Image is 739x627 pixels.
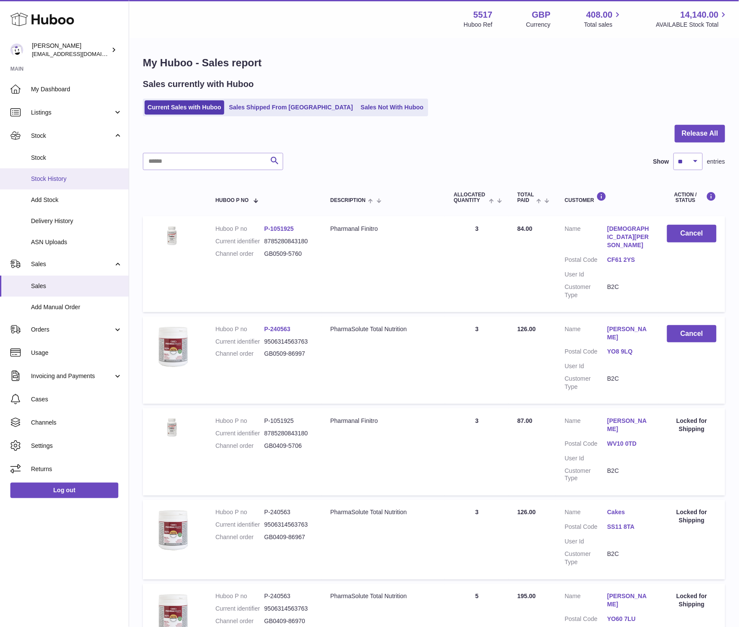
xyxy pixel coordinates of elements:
[667,325,717,343] button: Cancel
[607,523,650,531] a: SS11 8TA
[584,21,622,29] span: Total sales
[31,465,122,473] span: Returns
[264,605,313,613] dd: 9506314563763
[264,326,291,332] a: P-240563
[31,326,113,334] span: Orders
[565,417,607,435] dt: Name
[264,509,313,517] dd: P-240563
[607,325,650,341] a: [PERSON_NAME]
[586,9,612,21] span: 408.00
[517,509,536,516] span: 126.00
[565,440,607,450] dt: Postal Code
[216,237,264,245] dt: Current identifier
[143,56,725,70] h1: My Huboo - Sales report
[264,237,313,245] dd: 8785280843180
[565,256,607,266] dt: Postal Code
[607,593,650,609] a: [PERSON_NAME]
[565,454,607,462] dt: User Id
[445,500,509,579] td: 3
[264,521,313,529] dd: 9506314563763
[667,593,717,609] div: Locked for Shipping
[656,21,729,29] span: AVAILABLE Stock Total
[216,225,264,233] dt: Huboo P no
[565,523,607,534] dt: Postal Code
[216,534,264,542] dt: Channel order
[264,350,313,358] dd: GB0509-86997
[607,615,650,624] a: YO60 7LU
[31,442,122,450] span: Settings
[607,348,650,356] a: YO8 9LQ
[216,605,264,613] dt: Current identifier
[264,534,313,542] dd: GB0409-86967
[358,100,427,115] a: Sales Not With Huboo
[10,483,118,498] a: Log out
[331,225,437,233] div: Pharmanal Finitro
[264,593,313,601] dd: P-240563
[216,442,264,450] dt: Channel order
[31,395,122,404] span: Cases
[216,618,264,626] dt: Channel order
[31,260,113,268] span: Sales
[31,419,122,427] span: Channels
[216,338,264,346] dt: Current identifier
[675,125,725,143] button: Release All
[680,9,719,21] span: 14,140.00
[216,429,264,438] dt: Current identifier
[152,225,195,247] img: 1752522179.png
[264,225,294,232] a: P-1051925
[532,9,550,21] strong: GBP
[565,538,607,546] dt: User Id
[216,350,264,358] dt: Channel order
[264,618,313,626] dd: GB0409-86970
[607,256,650,264] a: CF61 2YS
[565,375,607,391] dt: Customer Type
[565,225,607,251] dt: Name
[707,158,725,166] span: entries
[445,408,509,496] td: 3
[607,375,650,391] dd: B2C
[565,615,607,626] dt: Postal Code
[32,42,109,58] div: [PERSON_NAME]
[331,198,366,203] span: Description
[31,154,122,162] span: Stock
[216,593,264,601] dt: Huboo P no
[152,417,195,439] img: 1752522179.png
[445,317,509,404] td: 3
[517,192,534,203] span: Total paid
[667,225,717,242] button: Cancel
[31,238,122,246] span: ASN Uploads
[216,198,249,203] span: Huboo P no
[331,325,437,333] div: PharmaSolute Total Nutrition
[10,43,23,56] img: alessiavanzwolle@hotmail.com
[32,50,127,57] span: [EMAIL_ADDRESS][DOMAIN_NAME]
[607,550,650,567] dd: B2C
[216,250,264,258] dt: Channel order
[607,467,650,483] dd: B2C
[667,509,717,525] div: Locked for Shipping
[31,85,122,93] span: My Dashboard
[607,225,650,249] a: [DEMOGRAPHIC_DATA][PERSON_NAME]
[31,217,122,225] span: Delivery History
[216,509,264,517] dt: Huboo P no
[226,100,356,115] a: Sales Shipped From [GEOGRAPHIC_DATA]
[216,417,264,425] dt: Huboo P no
[464,21,493,29] div: Huboo Ref
[565,593,607,611] dt: Name
[31,109,113,117] span: Listings
[584,9,622,29] a: 408.00 Total sales
[607,509,650,517] a: Cakes
[31,282,122,290] span: Sales
[216,521,264,529] dt: Current identifier
[526,21,551,29] div: Currency
[517,326,536,332] span: 126.00
[667,192,717,203] div: Action / Status
[565,348,607,358] dt: Postal Code
[565,550,607,567] dt: Customer Type
[565,283,607,299] dt: Customer Type
[565,325,607,344] dt: Name
[565,467,607,483] dt: Customer Type
[565,192,650,203] div: Customer
[331,509,437,517] div: PharmaSolute Total Nutrition
[565,509,607,519] dt: Name
[31,349,122,357] span: Usage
